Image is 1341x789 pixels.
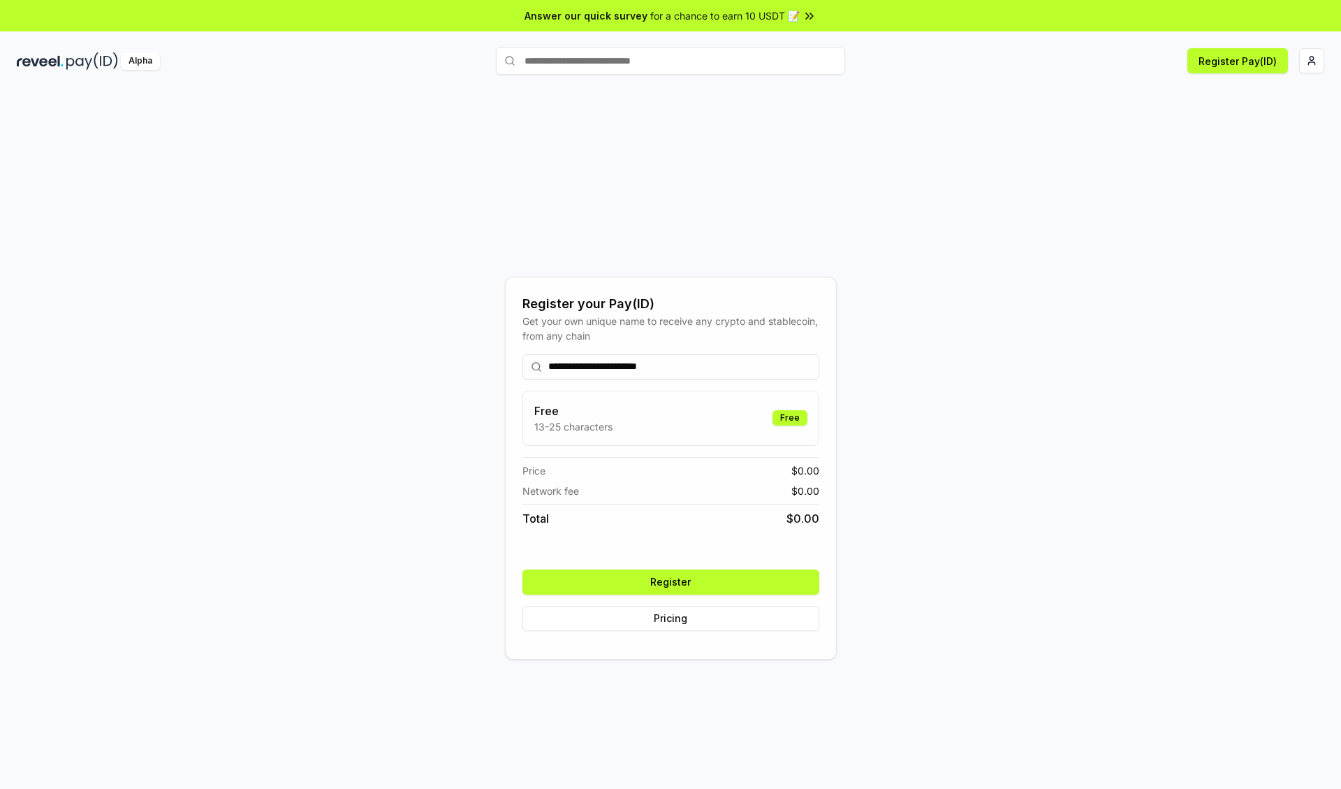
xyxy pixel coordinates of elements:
[791,463,819,478] span: $ 0.00
[121,52,160,70] div: Alpha
[786,510,819,527] span: $ 0.00
[772,410,807,426] div: Free
[534,403,613,419] h3: Free
[522,606,819,631] button: Pricing
[522,570,819,595] button: Register
[522,484,579,498] span: Network fee
[522,314,819,343] div: Get your own unique name to receive any crypto and stablecoin, from any chain
[534,419,613,434] p: 13-25 characters
[522,510,549,527] span: Total
[17,52,64,70] img: reveel_dark
[791,484,819,498] span: $ 0.00
[650,8,800,23] span: for a chance to earn 10 USDT 📝
[525,8,647,23] span: Answer our quick survey
[66,52,118,70] img: pay_id
[522,294,819,314] div: Register your Pay(ID)
[1187,48,1288,73] button: Register Pay(ID)
[522,463,545,478] span: Price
